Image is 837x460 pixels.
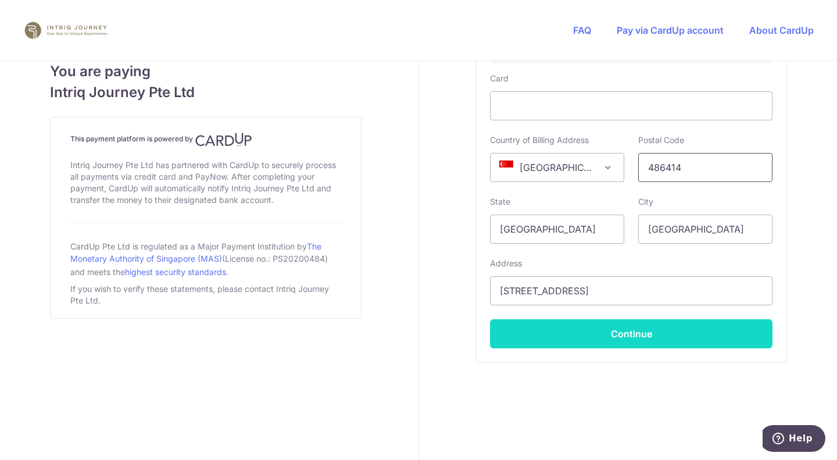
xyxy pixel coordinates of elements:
[490,73,509,84] label: Card
[573,24,591,36] a: FAQ
[500,99,763,113] iframe: Secure card payment input frame
[490,258,522,269] label: Address
[490,319,772,348] button: Continue
[491,154,624,181] span: Singapore
[763,425,825,454] iframe: Opens a widget where you can find more information
[50,82,362,103] span: Intriq Journey Pte Ltd
[638,134,684,146] label: Postal Code
[749,24,814,36] a: About CardUp
[70,237,341,281] div: CardUp Pte Ltd is regulated as a Major Payment Institution by (License no.: PS20200484) and meets...
[490,196,510,208] label: State
[70,157,341,208] div: Intriq Journey Pte Ltd has partnered with CardUp to securely process all payments via credit card...
[490,134,589,146] label: Country of Billing Address
[195,133,252,147] img: CardUp
[638,153,772,182] input: Example 123456
[617,24,724,36] a: Pay via CardUp account
[70,133,341,147] h4: This payment platform is powered by
[50,61,362,82] span: You are paying
[125,267,226,277] a: highest security standards
[70,281,341,309] div: If you wish to verify these statements, please contact Intriq Journey Pte Ltd.
[638,196,653,208] label: City
[490,153,624,182] span: Singapore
